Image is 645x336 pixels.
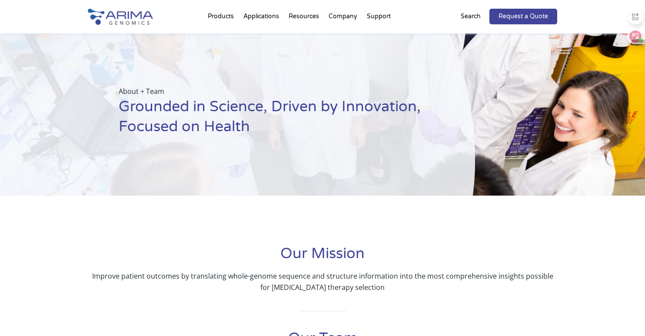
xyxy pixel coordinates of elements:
a: Request a Quote [489,9,557,24]
p: About + Team [119,86,431,97]
p: Improve patient outcomes by translating whole-genome sequence and structure information into the ... [88,270,557,293]
img: Arima-Genomics-logo [88,9,153,25]
p: Search [461,11,481,22]
h1: Our Mission [88,244,557,270]
h1: Grounded in Science, Driven by Innovation, Focused on Health [119,97,431,143]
